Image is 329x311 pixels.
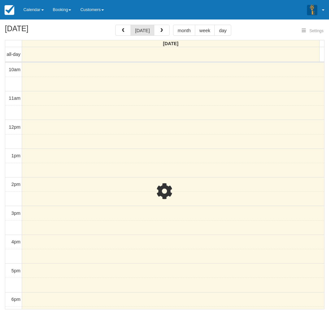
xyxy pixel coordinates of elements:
[11,182,20,187] span: 2pm
[7,52,20,57] span: all-day
[163,41,179,46] span: [DATE]
[5,5,14,15] img: checkfront-main-nav-mini-logo.png
[307,5,317,15] img: A3
[298,26,327,36] button: Settings
[11,297,20,302] span: 6pm
[9,124,20,130] span: 12pm
[195,25,215,36] button: week
[9,67,20,72] span: 10am
[173,25,195,36] button: month
[11,153,20,158] span: 1pm
[310,29,323,33] span: Settings
[11,268,20,273] span: 5pm
[214,25,231,36] button: day
[131,25,154,36] button: [DATE]
[11,211,20,216] span: 3pm
[5,25,87,37] h2: [DATE]
[11,239,20,244] span: 4pm
[9,96,20,101] span: 11am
